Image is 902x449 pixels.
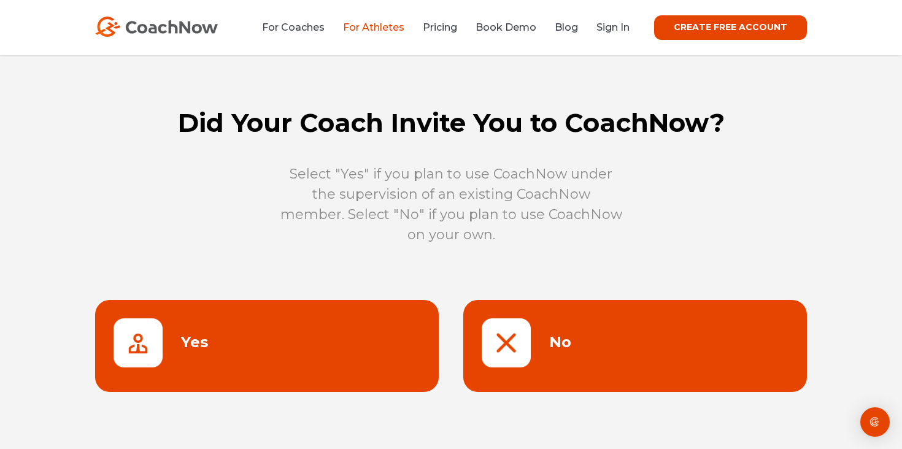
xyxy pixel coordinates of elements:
[423,21,457,33] a: Pricing
[654,15,807,40] a: CREATE FREE ACCOUNT
[343,21,404,33] a: For Athletes
[83,107,819,139] h1: Did Your Coach Invite You to CoachNow?
[262,21,325,33] a: For Coaches
[596,21,630,33] a: Sign In
[476,21,536,33] a: Book Demo
[279,164,623,245] p: Select "Yes" if you plan to use CoachNow under the supervision of an existing CoachNow member. Se...
[95,17,218,37] img: CoachNow Logo
[555,21,578,33] a: Blog
[860,407,890,437] div: Open Intercom Messenger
